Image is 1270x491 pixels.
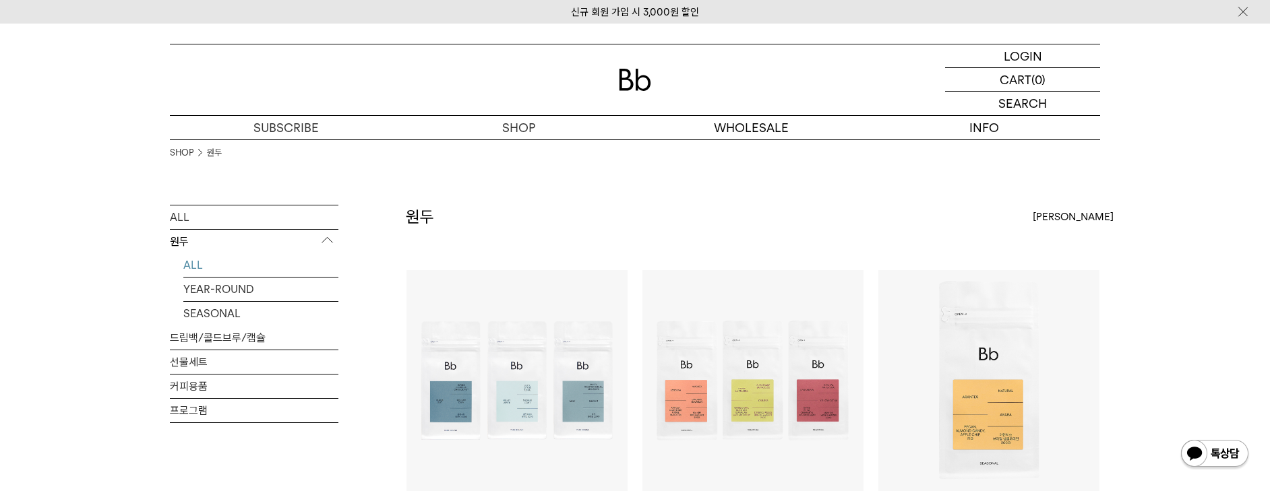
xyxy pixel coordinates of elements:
a: 신규 회원 가입 시 3,000원 할인 [571,6,699,18]
img: 브라질 아란치스 [878,270,1099,491]
h2: 원두 [406,205,434,228]
a: ALL [170,205,338,229]
a: 커피용품 [170,374,338,398]
a: 프로그램 [170,399,338,422]
a: SHOP [402,116,635,139]
a: SHOP [170,146,193,160]
img: 로고 [619,69,651,91]
img: 카카오톡 채널 1:1 채팅 버튼 [1180,438,1250,471]
p: LOGIN [1004,44,1042,67]
p: INFO [868,116,1100,139]
a: YEAR-ROUND [183,277,338,301]
img: 블렌드 커피 3종 (각 200g x3) [406,270,628,491]
a: SEASONAL [183,302,338,325]
a: CART (0) [945,68,1100,92]
p: (0) [1031,68,1046,91]
p: CART [1000,68,1031,91]
a: 원두 [207,146,222,160]
a: SUBSCRIBE [170,116,402,139]
a: ALL [183,253,338,277]
a: LOGIN [945,44,1100,68]
a: 선물세트 [170,350,338,374]
p: SEARCH [998,92,1047,115]
img: 8월의 커피 3종 (각 200g x3) [642,270,864,491]
a: 드립백/콜드브루/캡슐 [170,326,338,350]
p: WHOLESALE [635,116,868,139]
p: 원두 [170,230,338,254]
span: [PERSON_NAME] [1033,209,1114,225]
